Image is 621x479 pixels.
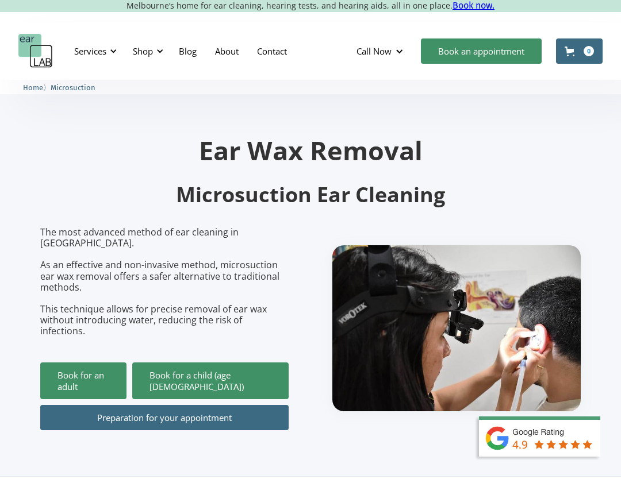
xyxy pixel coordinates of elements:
[133,45,153,57] div: Shop
[23,82,51,94] li: 〉
[18,34,53,68] a: home
[332,245,581,411] img: boy getting ear checked.
[40,181,581,208] h2: Microsuction Ear Cleaning
[40,227,289,337] p: The most advanced method of ear cleaning in [GEOGRAPHIC_DATA]. As an effective and non-invasive m...
[584,46,594,56] div: 0
[132,362,289,399] a: Book for a child (age [DEMOGRAPHIC_DATA])
[67,34,120,68] div: Services
[74,45,106,57] div: Services
[347,34,415,68] div: Call Now
[40,362,126,399] a: Book for an adult
[356,45,392,57] div: Call Now
[126,34,167,68] div: Shop
[556,38,603,64] a: Open cart
[51,82,95,92] a: Microsuction
[421,38,542,64] a: Book an appointment
[248,34,296,68] a: Contact
[23,83,43,92] span: Home
[206,34,248,68] a: About
[40,137,581,163] h1: Ear Wax Removal
[23,82,43,92] a: Home
[40,405,289,430] a: Preparation for your appointment
[170,34,206,68] a: Blog
[51,83,95,92] span: Microsuction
